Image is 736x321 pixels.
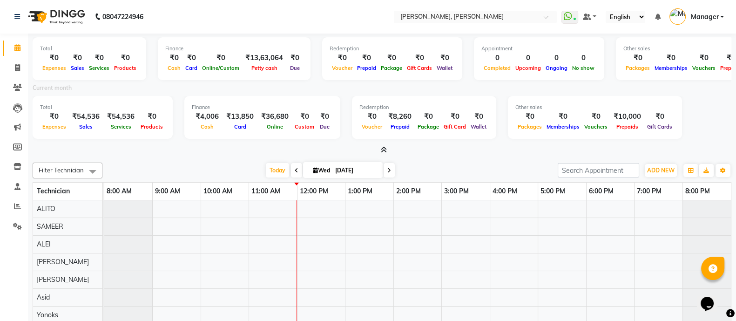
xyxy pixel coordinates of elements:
[37,222,63,231] span: SAMEER
[645,164,677,177] button: ADD NEW
[317,123,332,130] span: Due
[385,111,415,122] div: ₹8,260
[311,167,332,174] span: Wed
[104,184,134,198] a: 8:00 AM
[513,65,543,71] span: Upcoming
[669,8,686,25] img: Manager
[359,103,489,111] div: Redemption
[138,111,165,122] div: ₹0
[345,184,375,198] a: 1:00 PM
[330,53,355,63] div: ₹0
[40,103,165,111] div: Total
[355,53,378,63] div: ₹0
[515,103,675,111] div: Other sales
[292,123,317,130] span: Custom
[332,164,379,178] input: 2025-09-03
[153,184,182,198] a: 9:00 AM
[192,111,223,122] div: ₹4,006
[292,111,317,122] div: ₹0
[441,111,468,122] div: ₹0
[40,111,68,122] div: ₹0
[538,184,567,198] a: 5:00 PM
[87,53,112,63] div: ₹0
[359,123,385,130] span: Voucher
[192,103,333,111] div: Finance
[37,311,58,319] span: Yonoks
[690,53,718,63] div: ₹0
[165,45,303,53] div: Finance
[87,65,112,71] span: Services
[468,123,489,130] span: Wallet
[647,167,675,174] span: ADD NEW
[68,65,87,71] span: Sales
[405,65,434,71] span: Gift Cards
[288,65,302,71] span: Due
[570,53,597,63] div: 0
[645,123,675,130] span: Gift Cards
[198,123,216,130] span: Cash
[623,65,652,71] span: Packages
[614,123,641,130] span: Prepaids
[183,65,200,71] span: Card
[515,123,544,130] span: Packages
[37,205,55,213] span: ALITO
[112,53,139,63] div: ₹0
[490,184,520,198] a: 4:00 PM
[481,45,597,53] div: Appointment
[544,123,582,130] span: Memberships
[33,84,72,92] label: Current month
[434,53,455,63] div: ₹0
[24,4,88,30] img: logo
[103,111,138,122] div: ₹54,536
[165,53,183,63] div: ₹0
[40,53,68,63] div: ₹0
[405,53,434,63] div: ₹0
[264,123,285,130] span: Online
[610,111,645,122] div: ₹10,000
[330,65,355,71] span: Voucher
[544,111,582,122] div: ₹0
[645,111,675,122] div: ₹0
[39,166,84,174] span: Filter Technician
[249,65,280,71] span: Petty cash
[108,123,134,130] span: Services
[441,123,468,130] span: Gift Card
[442,184,471,198] a: 3:00 PM
[434,65,455,71] span: Wallet
[112,65,139,71] span: Products
[77,123,95,130] span: Sales
[37,240,51,248] span: ALEI
[481,65,513,71] span: Completed
[68,53,87,63] div: ₹0
[515,111,544,122] div: ₹0
[330,45,455,53] div: Redemption
[683,184,712,198] a: 8:00 PM
[287,53,303,63] div: ₹0
[68,111,103,122] div: ₹54,536
[394,184,423,198] a: 2:00 PM
[690,65,718,71] span: Vouchers
[570,65,597,71] span: No show
[183,53,200,63] div: ₹0
[37,258,89,266] span: [PERSON_NAME]
[388,123,412,130] span: Prepaid
[543,65,570,71] span: Ongoing
[102,4,143,30] b: 08047224946
[266,163,289,178] span: Today
[513,53,543,63] div: 0
[415,123,441,130] span: Package
[40,123,68,130] span: Expenses
[317,111,333,122] div: ₹0
[587,184,616,198] a: 6:00 PM
[200,53,242,63] div: ₹0
[138,123,165,130] span: Products
[468,111,489,122] div: ₹0
[359,111,385,122] div: ₹0
[37,275,89,284] span: [PERSON_NAME]
[40,45,139,53] div: Total
[201,184,235,198] a: 10:00 AM
[652,53,690,63] div: ₹0
[37,187,70,195] span: Technician
[481,53,513,63] div: 0
[697,284,727,312] iframe: chat widget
